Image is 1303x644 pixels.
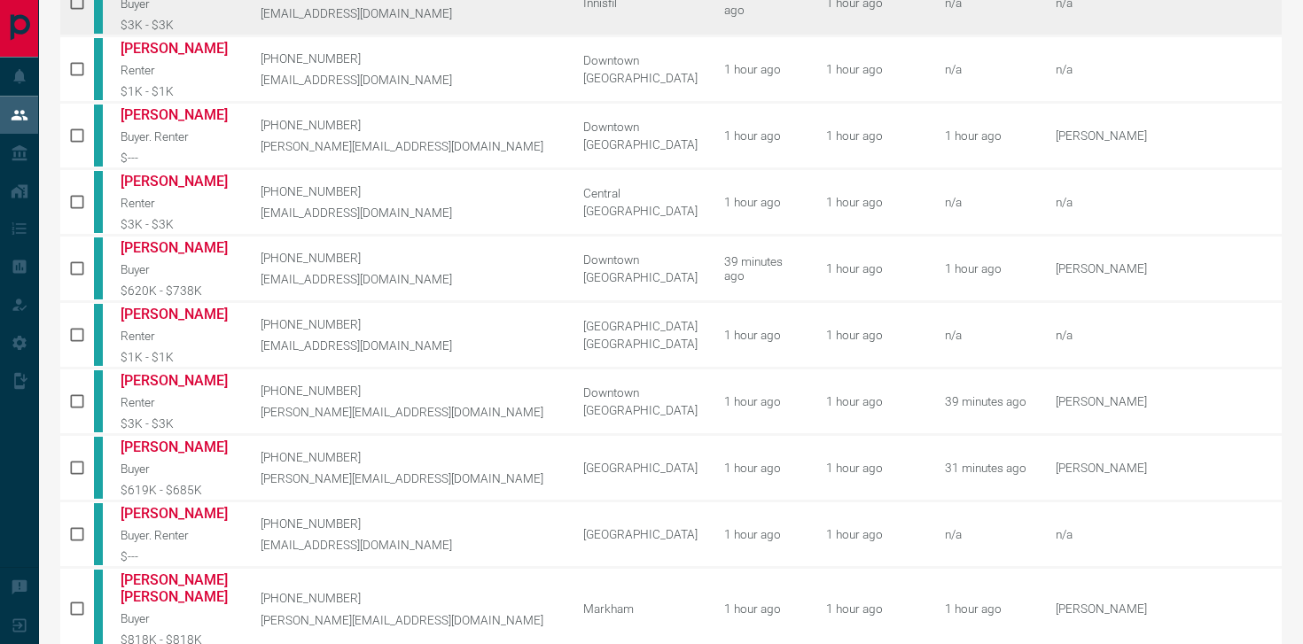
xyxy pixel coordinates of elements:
span: Buyer [121,462,150,476]
div: October 14th 2025, 1:45:28 PM [826,527,918,541]
p: n/a [1056,328,1277,342]
div: Downtown [583,120,698,134]
div: October 14th 2025, 1:47:12 PM [826,261,918,275]
div: $1K - $1K [121,350,234,364]
a: [PERSON_NAME] [PERSON_NAME] [121,571,234,605]
div: n/a [945,195,1029,209]
p: [PHONE_NUMBER] [261,184,558,198]
p: [PHONE_NUMBER] [261,317,558,331]
div: n/a [945,527,1029,541]
div: October 14th 2025, 1:46:25 PM [826,328,918,342]
p: [PHONE_NUMBER] [261,51,558,66]
a: [PERSON_NAME] [121,505,234,522]
a: [PERSON_NAME] [121,173,234,190]
div: 1 hour ago [724,601,800,616]
div: October 14th 2025, 1:48:07 PM [826,195,918,209]
div: 1 hour ago [724,128,800,143]
div: $620K - $738K [121,283,234,298]
p: [PHONE_NUMBER] [261,118,558,132]
a: [PERSON_NAME] [121,438,234,455]
p: [EMAIL_ADDRESS][DOMAIN_NAME] [261,338,558,353]
span: Renter [121,63,155,77]
p: n/a [1056,62,1277,76]
div: 1 hour ago [724,527,800,541]
span: Buyer [121,262,150,276]
div: $3K - $3K [121,18,234,32]
div: October 14th 2025, 2:28:50 PM [945,394,1029,408]
a: [PERSON_NAME] [121,372,234,389]
p: [PERSON_NAME][EMAIL_ADDRESS][DOMAIN_NAME] [261,405,558,419]
div: 1 hour ago [724,328,800,342]
p: [EMAIL_ADDRESS][DOMAIN_NAME] [261,206,558,220]
p: [PHONE_NUMBER] [261,516,558,531]
div: October 14th 2025, 2:37:15 PM [945,461,1029,475]
div: $--- [121,549,234,563]
a: [PERSON_NAME] [121,106,234,123]
span: Buyer [121,611,150,625]
div: October 14th 2025, 1:45:31 PM [826,461,918,475]
div: 1 hour ago [724,394,800,408]
div: [GEOGRAPHIC_DATA] [583,403,698,417]
span: Renter [121,395,155,409]
div: $1K - $1K [121,84,234,98]
p: [PHONE_NUMBER] [261,251,558,265]
div: $--- [121,151,234,165]
div: [GEOGRAPHIC_DATA] [583,270,698,284]
p: [EMAIL_ADDRESS][DOMAIN_NAME] [261,6,558,20]
span: Renter [121,196,155,210]
div: October 14th 2025, 1:48:13 PM [826,128,918,143]
a: [PERSON_NAME] [121,40,234,57]
div: $619K - $685K [121,483,234,497]
a: [PERSON_NAME] [121,306,234,322]
div: Downtown [583,252,698,267]
div: 1 hour ago [724,461,800,475]
p: [EMAIL_ADDRESS][DOMAIN_NAME] [261,272,558,286]
a: [PERSON_NAME] [121,239,234,256]
div: [GEOGRAPHIC_DATA] [583,461,698,475]
div: condos.ca [94,171,103,233]
div: [GEOGRAPHIC_DATA] [583,71,698,85]
div: Markham [583,601,698,616]
div: condos.ca [94,503,103,565]
div: [GEOGRAPHIC_DATA] [583,319,698,333]
div: condos.ca [94,105,103,167]
div: October 14th 2025, 1:45:10 PM [826,601,918,616]
div: Downtown [583,385,698,400]
div: [GEOGRAPHIC_DATA] [583,527,698,541]
div: [GEOGRAPHIC_DATA] [583,137,698,151]
p: [PHONE_NUMBER] [261,591,558,605]
p: [PERSON_NAME] [1056,461,1277,475]
div: October 14th 2025, 1:48:18 PM [826,62,918,76]
p: [PERSON_NAME] [1056,394,1277,408]
p: [EMAIL_ADDRESS][DOMAIN_NAME] [261,538,558,552]
p: [PERSON_NAME] [1056,601,1277,616]
p: [PHONE_NUMBER] [261,450,558,464]
p: [PERSON_NAME][EMAIL_ADDRESS][DOMAIN_NAME] [261,139,558,153]
div: [GEOGRAPHIC_DATA] [583,337,698,351]
div: 1 hour ago [724,195,800,209]
p: [PERSON_NAME][EMAIL_ADDRESS][DOMAIN_NAME] [261,613,558,627]
div: condos.ca [94,370,103,432]
div: October 14th 2025, 2:03:19 PM [945,128,1029,143]
div: October 14th 2025, 1:51:28 PM [945,261,1029,275]
div: $3K - $3K [121,217,234,231]
p: [PERSON_NAME][EMAIL_ADDRESS][DOMAIN_NAME] [261,471,558,485]
div: n/a [945,62,1029,76]
p: n/a [1056,195,1277,209]
div: October 14th 2025, 1:46:16 PM [826,394,918,408]
div: condos.ca [94,437,103,499]
div: condos.ca [94,38,103,100]
div: $3K - $3K [121,416,234,431]
p: n/a [1056,527,1277,541]
span: Buyer. Renter [121,129,189,144]
p: [EMAIL_ADDRESS][DOMAIN_NAME] [261,73,558,87]
div: 39 minutes ago [724,254,800,283]
div: condos.ca [94,304,103,366]
div: Central [583,186,698,200]
div: n/a [945,328,1029,342]
div: October 14th 2025, 1:57:21 PM [945,601,1029,616]
div: Downtown [583,53,698,67]
p: [PERSON_NAME] [1056,261,1277,275]
span: Renter [121,329,155,343]
div: [GEOGRAPHIC_DATA] [583,204,698,218]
